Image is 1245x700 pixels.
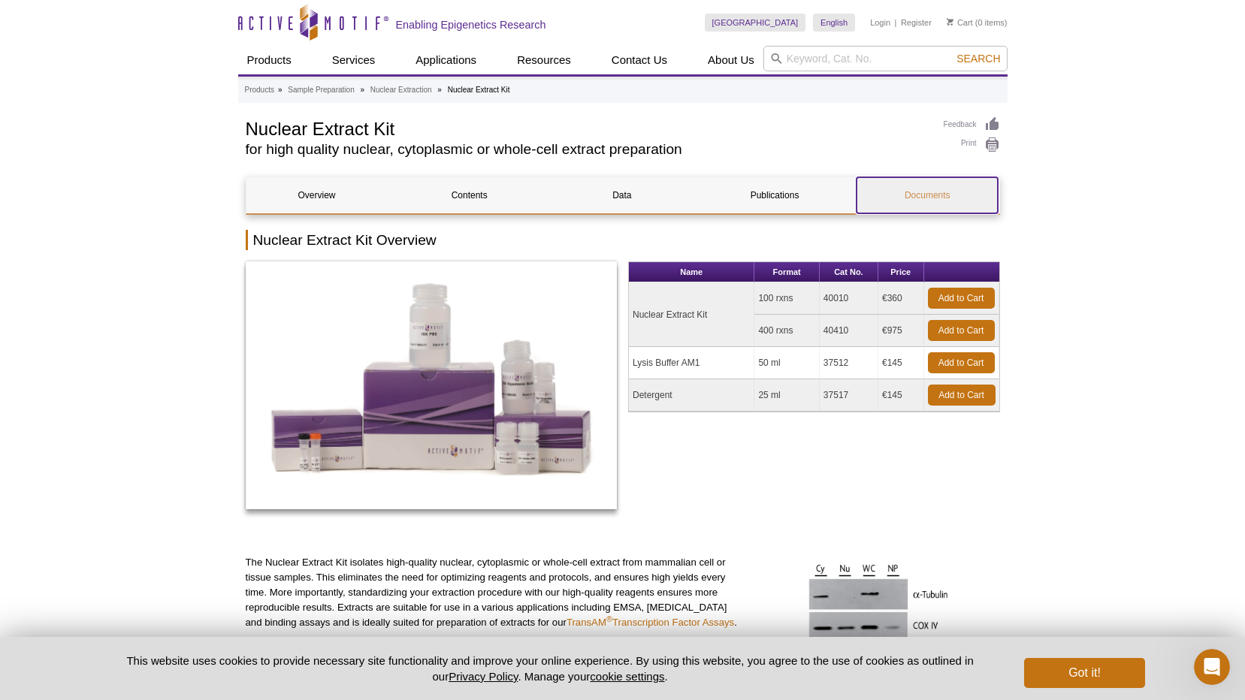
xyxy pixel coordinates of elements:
[928,385,996,406] a: Add to Cart
[629,262,754,282] th: Name
[246,116,929,139] h1: Nuclear Extract Kit
[288,83,354,97] a: Sample Preparation
[246,143,929,156] h2: for high quality nuclear, cytoplasmic or whole-cell extract preparation
[370,83,432,97] a: Nuclear Extraction
[246,177,388,213] a: Overview
[813,14,855,32] a: English
[437,86,442,94] li: »
[820,347,878,379] td: 37512
[360,86,364,94] li: »
[699,46,763,74] a: About Us
[449,670,518,683] a: Privacy Policy
[857,177,998,213] a: Documents
[101,653,1000,684] p: This website uses cookies to provide necessary site functionality and improve your online experie...
[754,347,819,379] td: 50 ml
[878,347,924,379] td: €145
[952,52,1005,65] button: Search
[928,320,995,341] a: Add to Cart
[944,137,1000,153] a: Print
[246,230,1000,250] h2: Nuclear Extract Kit Overview
[246,261,618,509] img: Nuclear Extract Kit
[895,14,897,32] li: |
[705,14,806,32] a: [GEOGRAPHIC_DATA]
[754,379,819,412] td: 25 ml
[928,352,995,373] a: Add to Cart
[1194,649,1230,685] iframe: Intercom live chat
[551,177,693,213] a: Data
[704,177,845,213] a: Publications
[878,315,924,347] td: €975
[947,17,973,28] a: Cart
[567,617,734,628] a: TransAM®Transcription Factor Assays
[870,17,890,28] a: Login
[278,86,283,94] li: »
[406,46,485,74] a: Applications
[399,177,540,213] a: Contents
[508,46,580,74] a: Resources
[763,46,1008,71] input: Keyword, Cat. No.
[820,379,878,412] td: 37517
[396,18,546,32] h2: Enabling Epigenetics Research
[1024,658,1144,688] button: Got it!
[754,315,819,347] td: 400 rxns
[245,83,274,97] a: Products
[754,282,819,315] td: 100 rxns
[606,614,612,623] sup: ®
[246,555,741,630] p: The Nuclear Extract Kit isolates high-quality nuclear, cytoplasmic or whole-cell extract from mam...
[603,46,676,74] a: Contact Us
[629,347,754,379] td: Lysis Buffer AM1
[944,116,1000,133] a: Feedback
[238,46,301,74] a: Products
[629,379,754,412] td: Detergent
[878,262,924,282] th: Price
[947,18,953,26] img: Your Cart
[947,14,1008,32] li: (0 items)
[928,288,995,309] a: Add to Cart
[323,46,385,74] a: Services
[901,17,932,28] a: Register
[820,262,878,282] th: Cat No.
[629,282,754,347] td: Nuclear Extract Kit
[820,282,878,315] td: 40010
[956,53,1000,65] span: Search
[878,379,924,412] td: €145
[820,315,878,347] td: 40410
[448,86,510,94] li: Nuclear Extract Kit
[754,262,819,282] th: Format
[590,670,664,683] button: cookie settings
[878,282,924,315] td: €360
